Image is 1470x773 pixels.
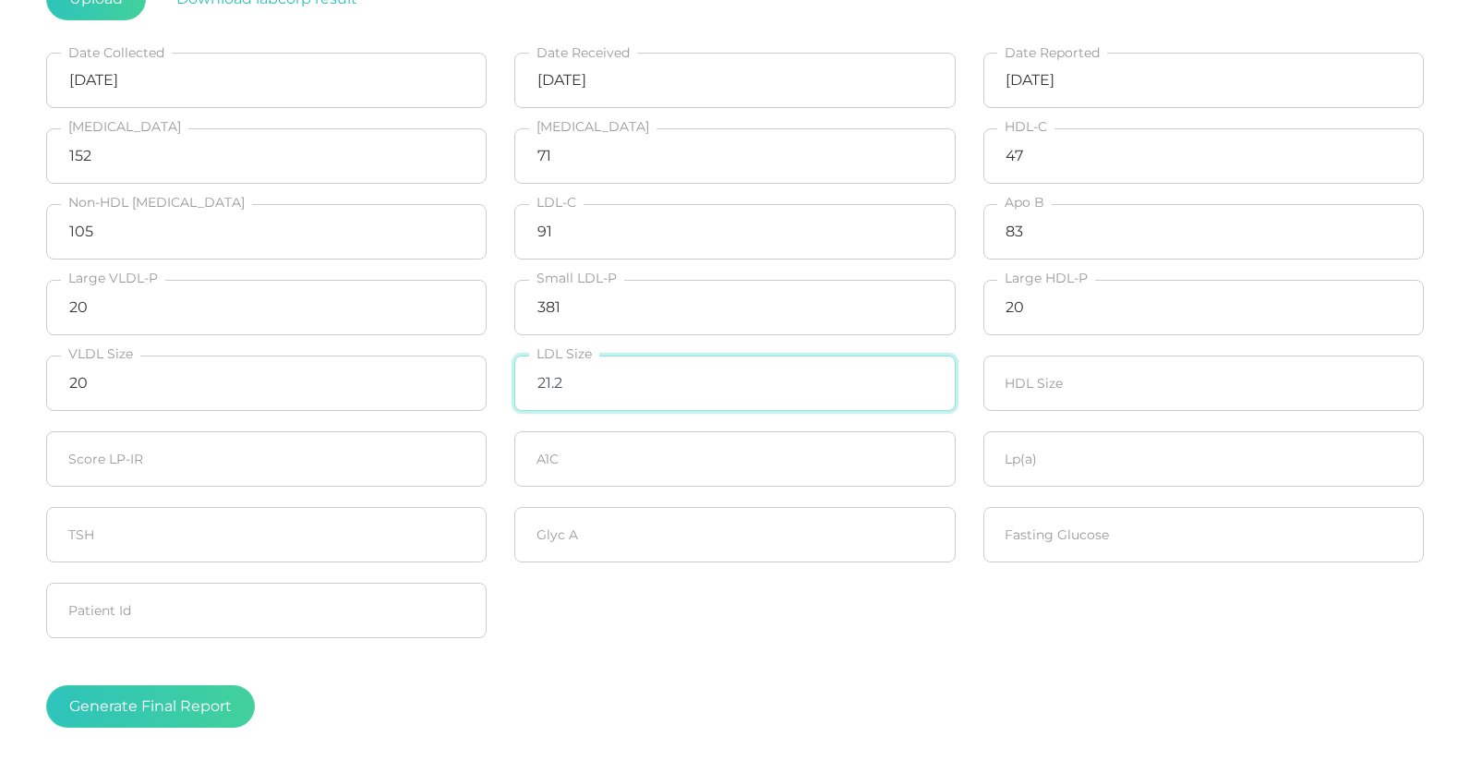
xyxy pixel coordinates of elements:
[983,431,1424,487] input: Lp(a)
[983,53,1424,108] input: Select date
[46,204,487,260] input: Non-HDL Cholesterol
[46,583,487,638] input: Patient Id
[46,128,487,184] input: Cholesterol
[514,128,955,184] input: Triglycerides
[983,204,1424,260] input: Apo B
[514,431,955,487] input: A1C
[983,356,1424,411] input: HDL Size
[514,280,955,335] input: Small LDL-P
[46,53,487,108] input: Select date
[46,431,487,487] input: Score LP-IR
[46,685,255,728] button: Generate Final Report
[514,204,955,260] input: LDL-C
[46,507,487,562] input: TSH
[46,280,487,335] input: Large VLDL-P
[514,53,955,108] input: Select date
[983,128,1424,184] input: HDL-C
[983,280,1424,335] input: HDL-P
[46,356,487,411] input: VLDL Size
[514,507,955,562] input: Glyc A
[514,356,955,411] input: LDL Size
[983,507,1424,562] input: Fasting Glucose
